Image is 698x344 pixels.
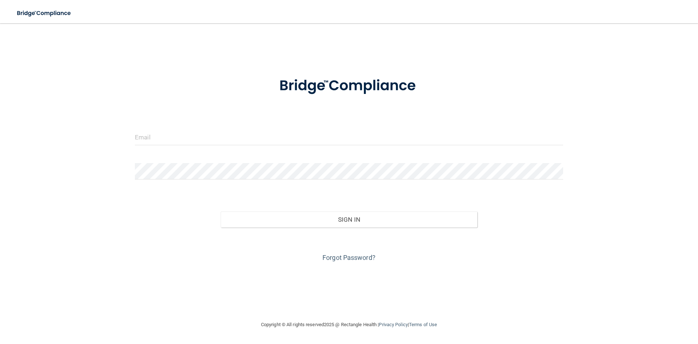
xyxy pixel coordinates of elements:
[216,313,482,336] div: Copyright © All rights reserved 2025 @ Rectangle Health | |
[409,322,437,327] a: Terms of Use
[322,254,376,261] a: Forgot Password?
[135,129,563,145] input: Email
[379,322,408,327] a: Privacy Policy
[221,211,478,228] button: Sign In
[11,6,78,21] img: bridge_compliance_login_screen.278c3ca4.svg
[264,67,434,105] img: bridge_compliance_login_screen.278c3ca4.svg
